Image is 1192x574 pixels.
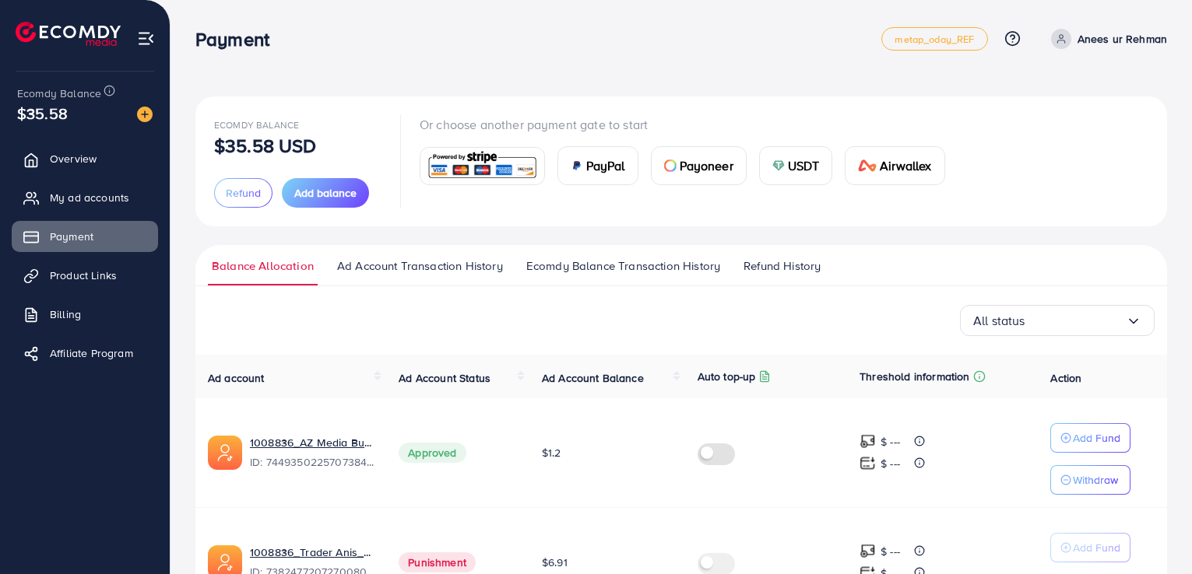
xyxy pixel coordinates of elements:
[250,435,374,450] a: 1008836_AZ Media Buyer_1734437018828
[759,146,833,185] a: cardUSDT
[226,185,261,201] span: Refund
[542,555,568,570] span: $6.91
[12,221,158,252] a: Payment
[1050,533,1130,562] button: Add Fund
[1073,538,1120,557] p: Add Fund
[250,435,374,471] div: <span class='underline'>1008836_AZ Media Buyer_1734437018828</span></br>7449350225707384848
[50,345,133,361] span: Affiliate Program
[880,156,931,175] span: Airwallex
[973,309,1025,333] span: All status
[399,443,466,463] span: Approved
[50,229,93,244] span: Payment
[858,159,877,172] img: card
[212,257,314,275] span: Balance Allocation
[881,454,900,473] p: $ ---
[250,544,374,560] a: 1008836_Trader Anis_1718866936696
[557,146,638,185] a: cardPayPal
[214,118,299,131] span: Ecomdy Balance
[208,370,265,386] span: Ad account
[860,367,969,386] p: Threshold information
[1126,504,1180,562] iframe: Chat
[425,149,540,183] img: card
[420,147,545,185] a: card
[1050,423,1130,453] button: Add Fund
[586,156,625,175] span: PayPal
[12,182,158,213] a: My ad accounts
[214,136,317,155] p: $35.58 USD
[250,454,374,470] span: ID: 7449350225707384848
[208,436,242,470] img: ic-ads-acc.e4c84228.svg
[744,257,821,275] span: Refund History
[137,30,155,47] img: menu
[50,151,97,166] span: Overview
[895,34,974,44] span: metap_oday_REF
[651,146,747,185] a: cardPayoneer
[860,433,876,450] img: top-up amount
[12,260,158,291] a: Product Links
[1045,29,1167,49] a: Anees ur Rehman
[137,107,153,122] img: image
[788,156,820,175] span: USDT
[860,543,876,559] img: top-up amount
[420,115,958,134] p: Or choose another payment gate to start
[50,190,129,205] span: My ad accounts
[526,257,720,275] span: Ecomdy Balance Transaction History
[1050,465,1130,495] button: Withdraw
[214,178,273,208] button: Refund
[1073,429,1120,447] p: Add Fund
[1078,30,1167,48] p: Anees ur Rehman
[542,370,644,386] span: Ad Account Balance
[282,178,369,208] button: Add balance
[881,27,987,51] a: metap_oday_REF
[698,367,756,386] p: Auto top-up
[772,159,785,172] img: card
[12,338,158,369] a: Affiliate Program
[1050,370,1081,386] span: Action
[16,22,121,46] img: logo
[17,86,101,101] span: Ecomdy Balance
[680,156,733,175] span: Payoneer
[664,159,677,172] img: card
[845,146,944,185] a: cardAirwallex
[337,257,503,275] span: Ad Account Transaction History
[50,268,117,283] span: Product Links
[294,185,357,201] span: Add balance
[12,143,158,174] a: Overview
[195,28,282,51] h3: Payment
[12,299,158,330] a: Billing
[881,542,900,561] p: $ ---
[1073,471,1118,489] p: Withdraw
[17,102,68,124] span: $35.58
[860,455,876,471] img: top-up amount
[571,159,583,172] img: card
[881,432,900,451] p: $ ---
[1025,309,1126,333] input: Search for option
[542,445,561,460] span: $1.2
[960,305,1155,336] div: Search for option
[399,552,476,572] span: Punishment
[50,306,81,322] span: Billing
[399,370,491,386] span: Ad Account Status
